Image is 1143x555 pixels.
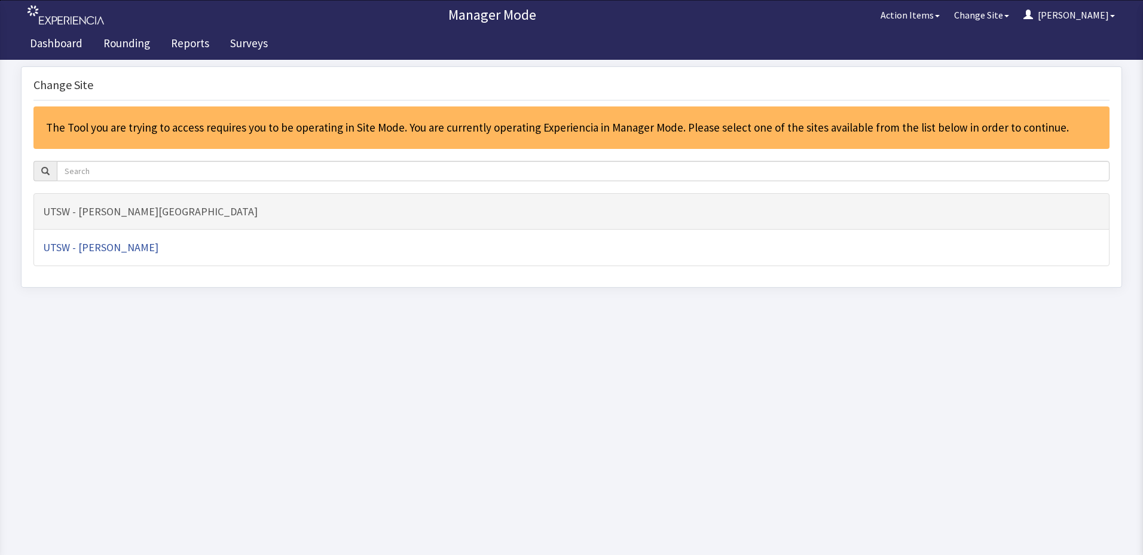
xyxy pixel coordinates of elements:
input: Search [57,101,1110,121]
div: The Tool you are trying to access requires you to be operating in Site Mode. You are currently op... [33,47,1110,89]
button: Action Items [873,3,947,27]
img: experiencia_logo.png [27,5,104,25]
div: Change Site [33,16,1110,41]
button: Change Site [947,3,1016,27]
a: Rounding [94,30,159,60]
a: Surveys [221,30,277,60]
button: [PERSON_NAME] [1016,3,1122,27]
a: Dashboard [21,30,91,60]
a: UTSW - [PERSON_NAME] [33,169,1110,206]
h4: UTSW - [PERSON_NAME] [43,182,1100,194]
a: UTSW - [PERSON_NAME][GEOGRAPHIC_DATA] [33,133,1110,170]
h4: UTSW - [PERSON_NAME][GEOGRAPHIC_DATA] [43,146,1100,158]
a: Reports [162,30,218,60]
p: Manager Mode [111,5,873,25]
